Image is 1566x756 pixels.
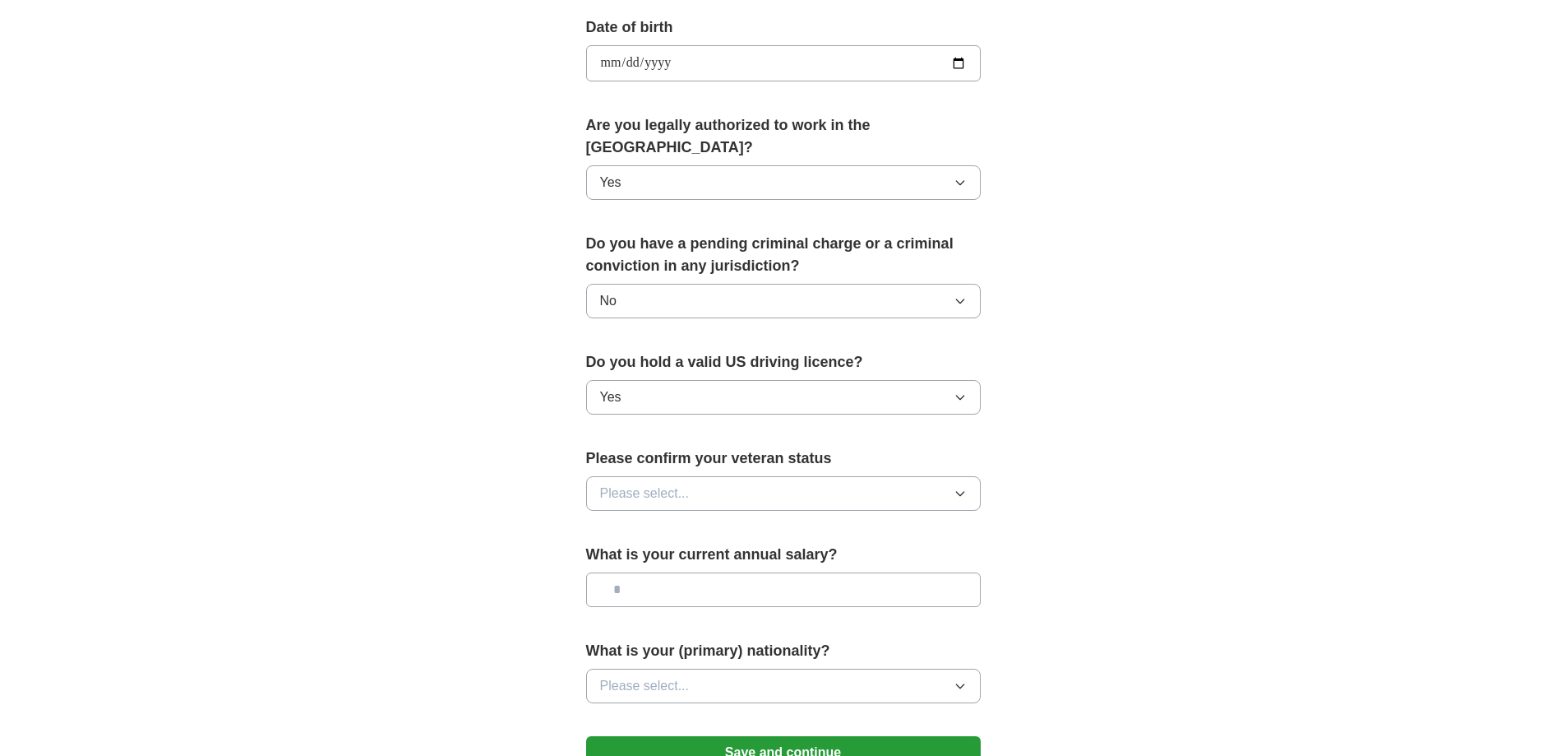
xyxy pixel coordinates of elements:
button: Yes [586,165,981,200]
button: Yes [586,380,981,415]
button: Please select... [586,669,981,703]
span: Please select... [600,676,690,696]
button: Please select... [586,476,981,511]
label: Are you legally authorized to work in the [GEOGRAPHIC_DATA]? [586,114,981,159]
span: Yes [600,387,621,407]
label: What is your current annual salary? [586,544,981,566]
span: Please select... [600,484,690,503]
span: Yes [600,173,621,192]
label: What is your (primary) nationality? [586,640,981,662]
button: No [586,284,981,318]
label: Do you hold a valid US driving licence? [586,351,981,373]
label: Please confirm your veteran status [586,448,981,470]
span: No [600,291,617,311]
label: Do you have a pending criminal charge or a criminal conviction in any jurisdiction? [586,233,981,277]
label: Date of birth [586,16,981,39]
